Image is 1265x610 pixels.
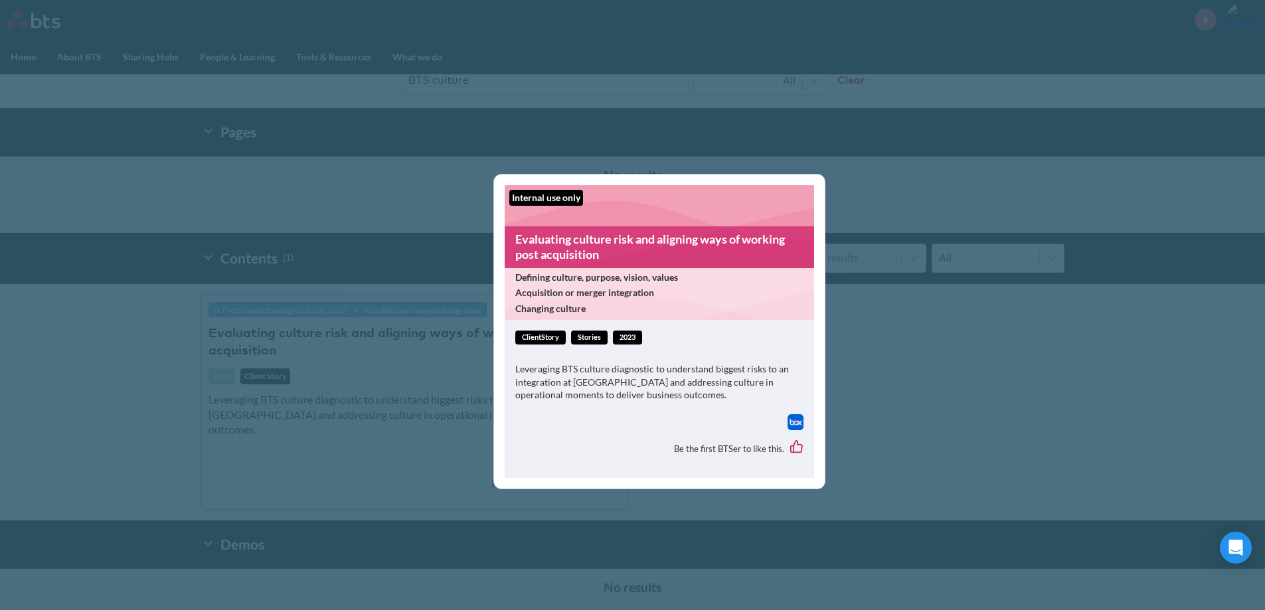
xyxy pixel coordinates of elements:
[505,226,814,268] a: Evaluating culture risk and aligning ways of working post acquisition
[788,414,803,430] a: Download file from Box
[515,271,801,284] span: Defining culture, purpose, vision, values
[788,414,803,430] img: Box logo
[509,190,583,206] div: Internal use only
[515,302,801,315] span: Changing culture
[515,331,566,344] span: clientStory
[515,362,803,402] p: Leveraging BTS culture diagnostic to understand biggest risks to an integration at [GEOGRAPHIC_DA...
[515,430,803,467] div: Be the first BTSer to like this.
[515,286,801,299] span: Acquisition or merger integration
[613,331,642,344] span: 2023
[1220,532,1252,564] div: Open Intercom Messenger
[571,331,608,344] a: Stories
